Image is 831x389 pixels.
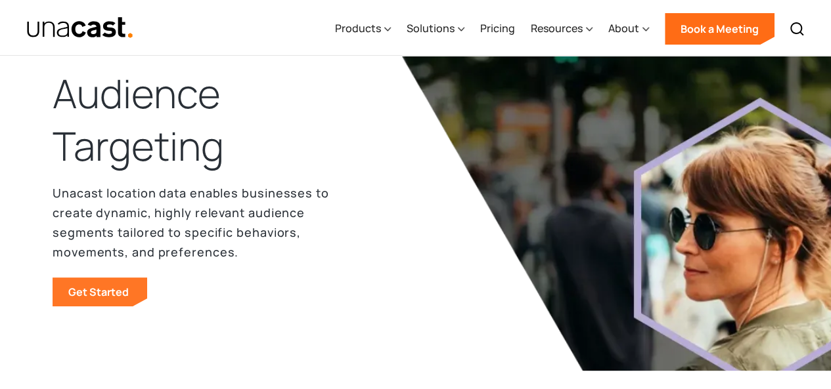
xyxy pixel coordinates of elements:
[26,16,133,39] img: Unacast text logo
[407,2,464,56] div: Solutions
[53,68,363,173] h1: Audience Targeting
[608,20,639,36] div: About
[53,183,363,262] p: Unacast location data enables businesses to create dynamic, highly relevant audience segments tai...
[665,13,775,45] a: Book a Meeting
[789,21,805,37] img: Search icon
[608,2,649,56] div: About
[26,16,133,39] a: home
[335,2,391,56] div: Products
[53,277,147,306] a: Get Started
[407,20,455,36] div: Solutions
[531,20,583,36] div: Resources
[335,20,381,36] div: Products
[531,2,593,56] div: Resources
[480,2,515,56] a: Pricing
